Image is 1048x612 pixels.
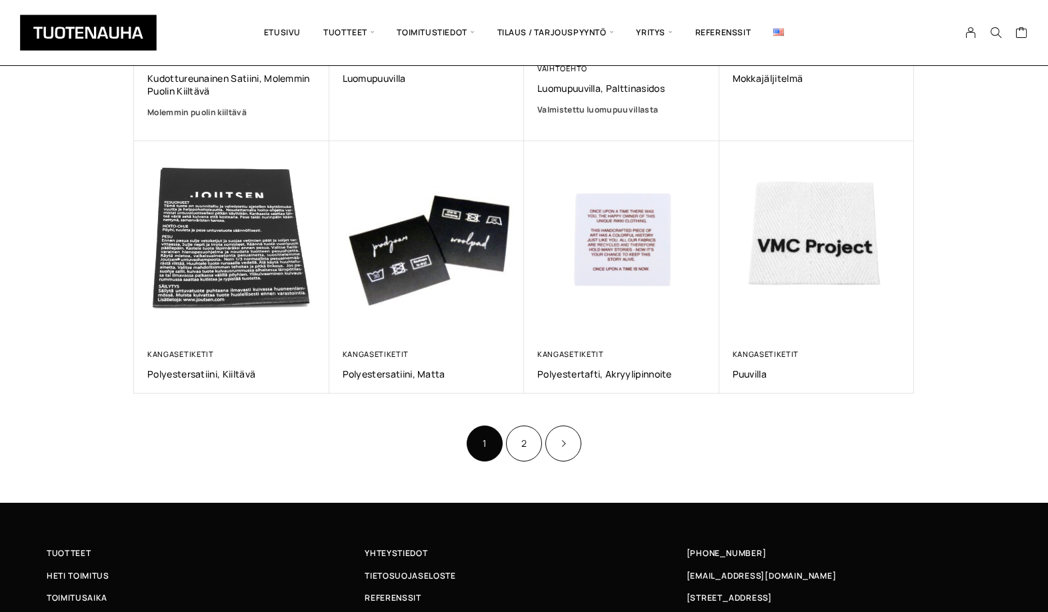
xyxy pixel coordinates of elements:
span: Toimitusaika [47,591,107,605]
a: Heti toimitus [47,569,365,583]
a: My Account [958,27,984,39]
span: Yritys [625,10,683,55]
a: Polyestersatiini, kiiltävä [147,368,316,380]
span: Heti toimitus [47,569,109,583]
a: Luomupuuvilla, palttinasidos [537,82,706,95]
a: Referenssit [684,10,763,55]
span: Tietosuojaseloste [365,569,455,583]
a: Etusivu [253,10,312,55]
a: Toimitusaika [47,591,365,605]
button: Search [983,27,1009,39]
a: Polyestersatiini, matta [343,368,511,380]
a: Tietosuojaseloste [365,569,683,583]
span: Tuotteet [47,546,91,560]
span: [STREET_ADDRESS] [687,591,772,605]
a: Molemmin puolin kiiltävä [147,106,316,119]
a: Polyestertafti, akryylipinnoite [537,368,706,380]
b: Molemmin puolin kiiltävä [147,107,247,118]
a: [PHONE_NUMBER] [687,546,767,560]
a: Kangasetiketit [343,349,409,359]
a: Sivu 2 [506,426,542,461]
span: Sivu 1 [467,426,503,461]
span: Valmistettu luomupuuvillasta [537,104,658,115]
a: Yhteystiedot [365,546,683,560]
img: English [773,29,784,36]
a: Kangasetiketit [733,349,799,359]
a: Kangasetiketit [537,349,604,359]
a: Referenssit [365,591,683,605]
a: Luomupuuvilla [343,72,511,85]
a: Puuvilla [733,368,901,380]
span: Toimitustiedot [385,10,485,55]
a: Tuotteet [47,546,365,560]
span: Tilaus / Tarjouspyyntö [486,10,625,55]
span: Yhteystiedot [365,546,427,560]
nav: Product Pagination [134,424,914,463]
a: [EMAIL_ADDRESS][DOMAIN_NAME] [687,569,837,583]
a: Kudottureunainen satiini, molemmin puolin kiiltävä [147,72,316,97]
a: Mokkajäljitelmä [733,72,901,85]
span: Tuotteet [312,10,385,55]
a: Kangasetiketit [147,349,214,359]
a: Cart [1015,26,1028,42]
img: Tuotenauha Oy [20,15,157,51]
a: Valmistettu luomupuuvillasta [537,103,706,117]
span: Referenssit [365,591,421,605]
